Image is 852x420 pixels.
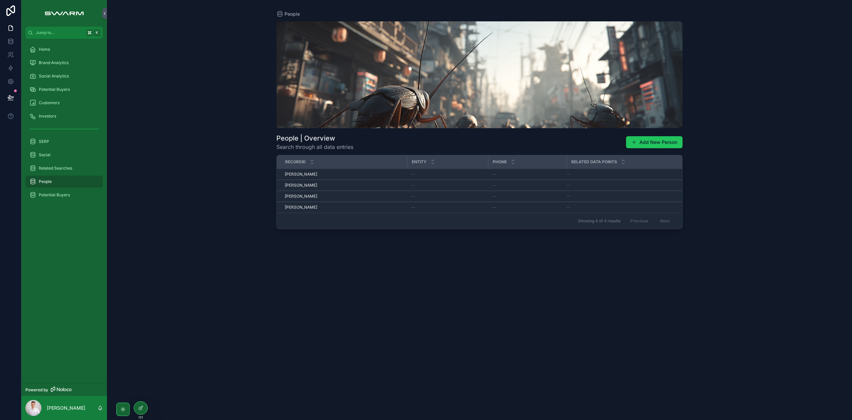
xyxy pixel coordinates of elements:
a: People [25,176,103,188]
span: Related Searches [39,166,72,171]
span: RecordID [285,159,306,165]
span: Search through all data entries [276,143,353,151]
a: Social [25,149,103,161]
a: Home [25,43,103,55]
span: Showing 4 of 4 results [578,218,620,224]
a: -- [411,205,484,210]
span: Home [39,47,50,52]
span: [PERSON_NAME] [285,172,317,177]
span: Potential Buyers [39,192,70,198]
span: Investors [39,114,56,119]
span: -- [492,183,496,188]
a: -- [492,194,563,199]
span: Potential Buyers [39,87,70,92]
a: Customers [25,97,103,109]
span: People [39,179,52,184]
a: -- [567,183,684,188]
p: [PERSON_NAME] [47,405,85,411]
button: Add New Person [626,136,683,148]
span: -- [567,205,571,210]
a: People [276,11,300,17]
img: App logo [41,8,87,19]
a: Investors [25,110,103,122]
a: -- [492,183,563,188]
span: Phone [493,159,507,165]
span: -- [411,205,415,210]
a: Brand Analytics [25,57,103,69]
span: -- [567,183,571,188]
a: Social Analytics [25,70,103,82]
span: Powered by [25,387,48,393]
span: RELATED DATA POINTS [571,159,617,165]
span: Jump to... [36,30,84,35]
a: -- [567,172,684,177]
span: -- [492,172,496,177]
span: People [284,11,300,17]
span: -- [567,172,571,177]
span: Brand Analytics [39,60,69,65]
div: scrollable content [21,39,107,210]
a: Powered by [21,384,107,396]
span: [PERSON_NAME] [285,194,317,199]
span: K [94,30,100,35]
span: SERP [39,139,49,144]
a: [PERSON_NAME] [285,183,403,188]
a: [PERSON_NAME] [285,205,403,210]
a: Potential Buyers [25,83,103,95]
span: Social [39,152,50,158]
span: -- [411,183,415,188]
span: Customers [39,100,59,106]
span: -- [411,194,415,199]
a: -- [492,205,563,210]
span: Entity [412,159,427,165]
h1: People | Overview [276,134,353,143]
a: -- [567,194,684,199]
a: Related Searches [25,162,103,174]
span: -- [411,172,415,177]
span: -- [492,194,496,199]
span: -- [492,205,496,210]
a: -- [411,172,484,177]
a: -- [567,205,684,210]
a: [PERSON_NAME] [285,172,403,177]
a: [PERSON_NAME] [285,194,403,199]
a: -- [411,183,484,188]
button: Jump to...K [25,27,103,39]
a: -- [411,194,484,199]
span: Social Analytics [39,73,69,79]
span: -- [567,194,571,199]
span: [PERSON_NAME] [285,205,317,210]
a: -- [492,172,563,177]
a: SERP [25,136,103,148]
a: Potential Buyers [25,189,103,201]
span: [PERSON_NAME] [285,183,317,188]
